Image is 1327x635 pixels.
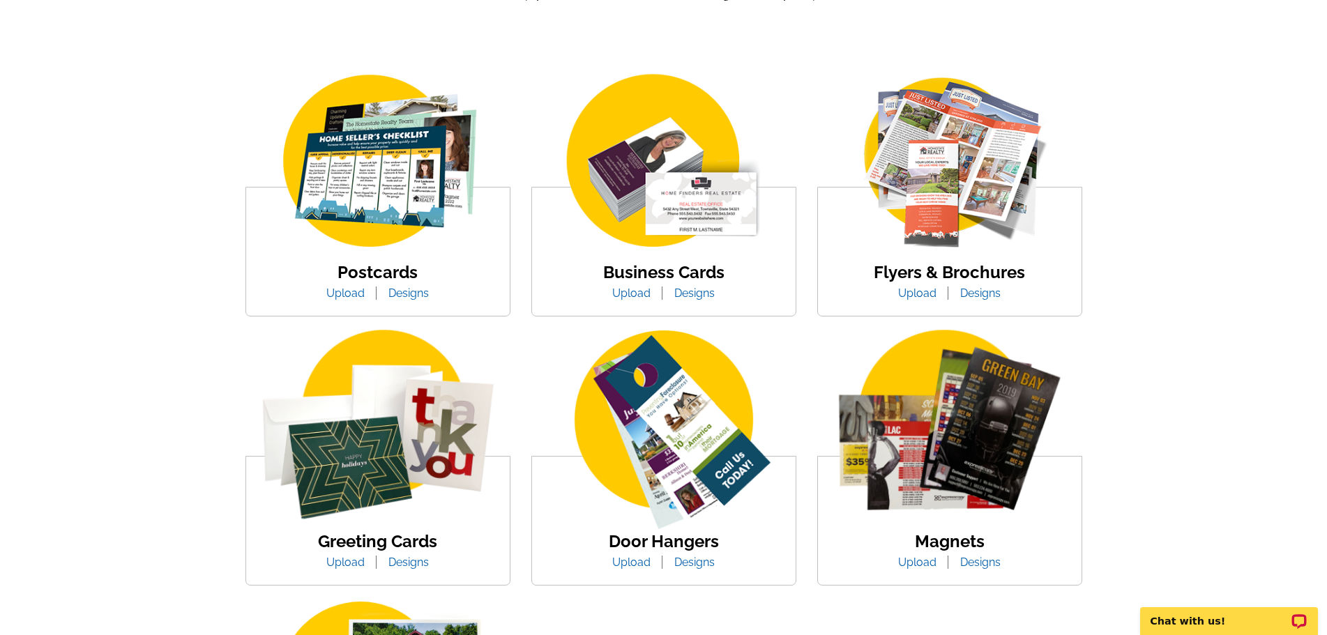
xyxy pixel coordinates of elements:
img: magnets.png [818,330,1082,533]
img: business-card.png [545,70,782,254]
a: Upload [316,556,375,569]
a: Upload [602,556,661,569]
a: Designs [950,556,1011,569]
a: Postcards [338,262,418,282]
a: Door Hangers [609,531,719,551]
iframe: LiveChat chat widget [1131,591,1327,635]
a: Upload [602,286,661,300]
a: Magnets [915,531,985,551]
img: flyer-card.png [831,70,1068,254]
a: Designs [378,556,439,569]
a: Upload [888,556,947,569]
a: Greeting Cards [318,531,437,551]
a: Designs [950,286,1011,300]
a: Designs [378,286,439,300]
img: door-hanger-img.png [532,330,796,533]
a: Designs [664,286,725,300]
a: Upload [316,286,375,300]
img: img_postcard.png [259,70,496,254]
a: Flyers & Brochures [874,262,1025,282]
img: greeting-card.png [246,330,510,533]
a: Designs [664,556,725,569]
a: Upload [888,286,947,300]
a: Business Cards [603,262,725,282]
